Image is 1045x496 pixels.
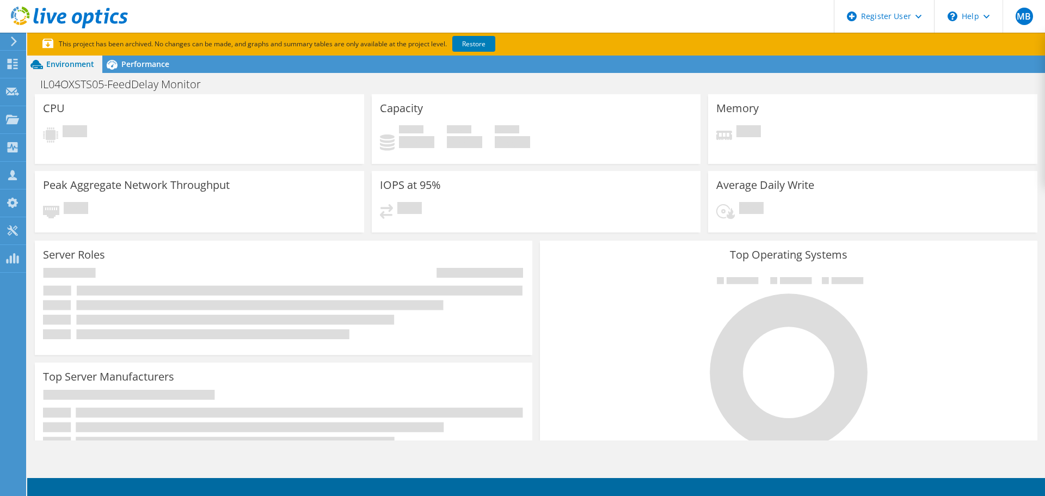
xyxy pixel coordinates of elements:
span: Pending [397,202,422,217]
h4: 0 GiB [399,136,434,148]
span: Environment [46,59,94,69]
svg: \n [948,11,957,21]
h3: Memory [716,102,759,114]
h3: Average Daily Write [716,179,814,191]
span: Free [447,125,471,136]
h3: IOPS at 95% [380,179,441,191]
h1: IL04OXSTS05-FeedDelay Monitor [35,78,218,90]
span: MB [1016,8,1033,25]
span: Pending [64,202,88,217]
p: This project has been archived. No changes can be made, and graphs and summary tables are only av... [42,38,576,50]
h4: 0 GiB [447,136,482,148]
h3: Top Server Manufacturers [43,371,174,383]
h3: Peak Aggregate Network Throughput [43,179,230,191]
h3: Top Operating Systems [548,249,1029,261]
span: Performance [121,59,169,69]
h3: Server Roles [43,249,105,261]
a: Restore [452,36,495,52]
span: Pending [739,202,764,217]
span: Total [495,125,519,136]
span: Pending [736,125,761,140]
span: Used [399,125,423,136]
h3: Capacity [380,102,423,114]
span: Pending [63,125,87,140]
h3: CPU [43,102,65,114]
h4: 0 GiB [495,136,530,148]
